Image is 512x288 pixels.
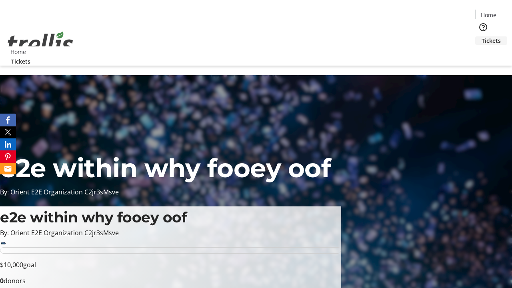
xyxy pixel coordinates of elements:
[475,19,491,35] button: Help
[5,23,76,63] img: Orient E2E Organization C2jr3sMsve's Logo
[476,11,501,19] a: Home
[5,57,37,66] a: Tickets
[11,57,30,66] span: Tickets
[5,48,31,56] a: Home
[475,36,507,45] a: Tickets
[481,11,496,19] span: Home
[10,48,26,56] span: Home
[482,36,501,45] span: Tickets
[475,45,491,61] button: Cart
